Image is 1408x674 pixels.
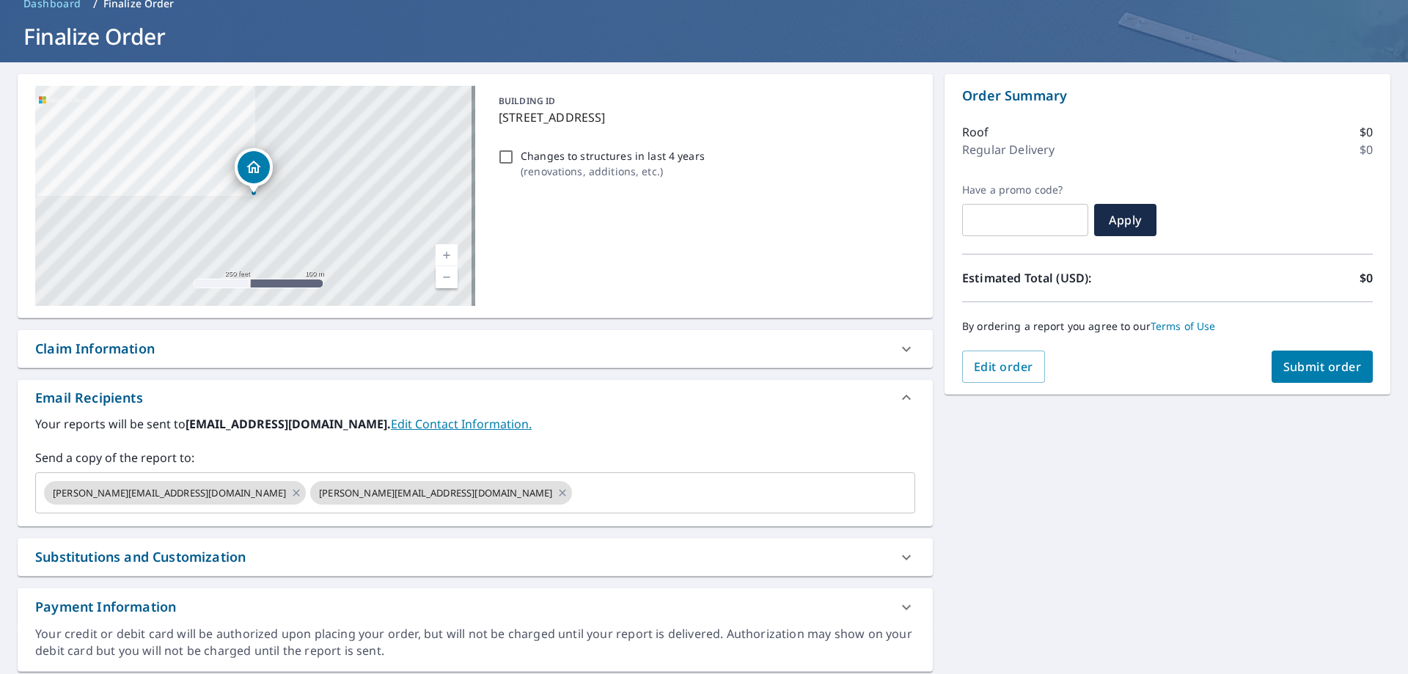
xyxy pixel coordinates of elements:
p: $0 [1360,141,1373,158]
div: Dropped pin, building 1, Residential property, 211 W Alene Dr Mabank, TX 75147 [235,148,273,194]
p: Regular Delivery [962,141,1055,158]
span: Submit order [1283,359,1362,375]
span: Apply [1106,212,1145,228]
span: [PERSON_NAME][EMAIL_ADDRESS][DOMAIN_NAME] [44,486,295,500]
div: [PERSON_NAME][EMAIL_ADDRESS][DOMAIN_NAME] [44,481,306,505]
label: Your reports will be sent to [35,415,915,433]
div: Claim Information [18,330,933,367]
div: Claim Information [35,339,155,359]
p: Order Summary [962,86,1373,106]
label: Send a copy of the report to: [35,449,915,466]
b: [EMAIL_ADDRESS][DOMAIN_NAME]. [186,416,391,432]
span: Edit order [974,359,1033,375]
div: Substitutions and Customization [35,547,246,567]
p: Roof [962,123,989,141]
p: Estimated Total (USD): [962,269,1167,287]
div: Email Recipients [35,388,143,408]
label: Have a promo code? [962,183,1088,197]
button: Submit order [1272,351,1374,383]
p: $0 [1360,123,1373,141]
div: Payment Information [35,597,176,617]
p: Changes to structures in last 4 years [521,148,705,164]
button: Apply [1094,204,1156,236]
a: Current Level 17, Zoom In [436,244,458,266]
div: Your credit or debit card will be authorized upon placing your order, but will not be charged unt... [35,626,915,659]
p: $0 [1360,269,1373,287]
div: Substitutions and Customization [18,538,933,576]
a: Current Level 17, Zoom Out [436,266,458,288]
a: Terms of Use [1151,319,1216,333]
div: Email Recipients [18,380,933,415]
div: [PERSON_NAME][EMAIL_ADDRESS][DOMAIN_NAME] [310,481,572,505]
div: Payment Information [18,588,933,626]
h1: Finalize Order [18,21,1390,51]
p: ( renovations, additions, etc. ) [521,164,705,179]
p: BUILDING ID [499,95,555,107]
p: [STREET_ADDRESS] [499,109,909,126]
span: [PERSON_NAME][EMAIL_ADDRESS][DOMAIN_NAME] [310,486,561,500]
p: By ordering a report you agree to our [962,320,1373,333]
button: Edit order [962,351,1045,383]
a: EditContactInfo [391,416,532,432]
